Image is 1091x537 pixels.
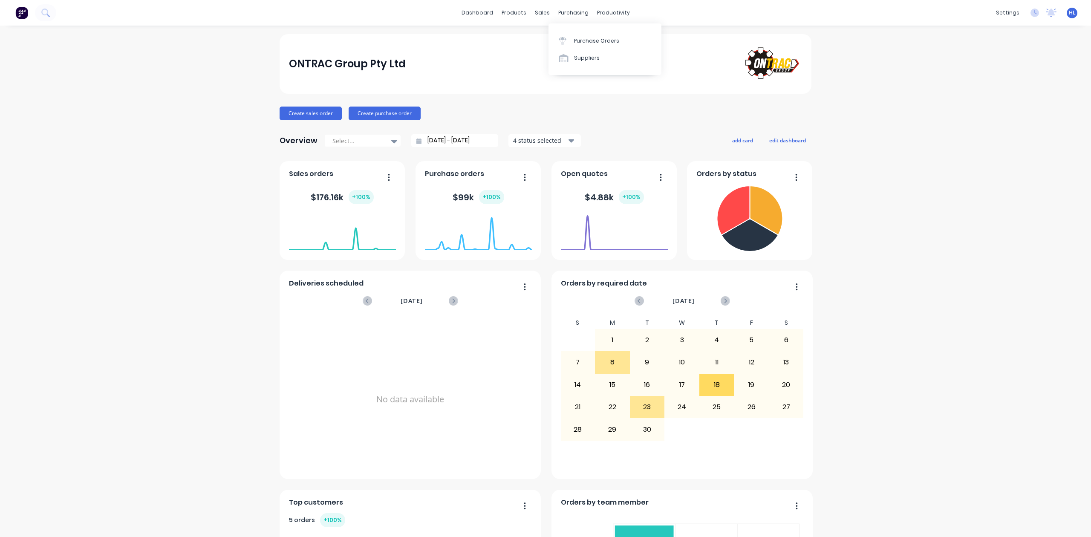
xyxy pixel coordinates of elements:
img: ONTRAC Group Pty Ltd [742,45,802,83]
button: 4 status selected [508,134,581,147]
div: sales [531,6,554,19]
div: 5 [734,329,768,351]
span: [DATE] [401,296,423,306]
div: 28 [561,419,595,440]
div: S [769,317,804,329]
div: + 100 % [479,190,504,204]
div: 21 [561,396,595,418]
div: T [699,317,734,329]
div: 27 [769,396,803,418]
div: + 100 % [320,513,345,527]
span: Orders by required date [561,278,647,289]
div: T [630,317,665,329]
div: 4 [700,329,734,351]
button: Create sales order [280,107,342,120]
div: 16 [630,374,664,396]
div: 11 [700,352,734,373]
div: 12 [734,352,768,373]
img: Factory [15,6,28,19]
div: settings [992,6,1024,19]
div: products [497,6,531,19]
div: 10 [665,352,699,373]
button: edit dashboard [764,135,811,146]
div: 30 [630,419,664,440]
div: 7 [561,352,595,373]
span: Orders by status [696,169,756,179]
button: add card [727,135,759,146]
div: ONTRAC Group Pty Ltd [289,55,406,72]
span: Open quotes [561,169,608,179]
div: 13 [769,352,803,373]
div: M [595,317,630,329]
div: $ 176.16k [311,190,374,204]
span: HL [1069,9,1076,17]
div: 8 [595,352,629,373]
div: 5 orders [289,513,345,527]
span: Purchase orders [425,169,484,179]
div: 6 [769,329,803,351]
span: Orders by team member [561,497,649,508]
div: 22 [595,396,629,418]
div: 2 [630,329,664,351]
div: S [560,317,595,329]
div: 17 [665,374,699,396]
span: Sales orders [289,169,333,179]
span: Top customers [289,497,343,508]
div: 18 [700,374,734,396]
span: [DATE] [672,296,695,306]
div: 25 [700,396,734,418]
div: 9 [630,352,664,373]
div: 23 [630,396,664,418]
div: $ 4.88k [585,190,644,204]
div: F [734,317,769,329]
div: 24 [665,396,699,418]
a: dashboard [457,6,497,19]
div: 20 [769,374,803,396]
div: W [664,317,699,329]
div: productivity [593,6,634,19]
div: 29 [595,419,629,440]
div: 15 [595,374,629,396]
div: 19 [734,374,768,396]
div: 1 [595,329,629,351]
a: Purchase Orders [548,32,661,49]
div: Suppliers [574,54,600,62]
div: + 100 % [619,190,644,204]
div: 26 [734,396,768,418]
button: Create purchase order [349,107,421,120]
div: purchasing [554,6,593,19]
div: 3 [665,329,699,351]
div: 14 [561,374,595,396]
div: + 100 % [349,190,374,204]
div: 4 status selected [513,136,567,145]
div: Purchase Orders [574,37,619,45]
div: Overview [280,132,317,149]
div: No data available [289,317,532,482]
a: Suppliers [548,49,661,66]
div: $ 99k [453,190,504,204]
